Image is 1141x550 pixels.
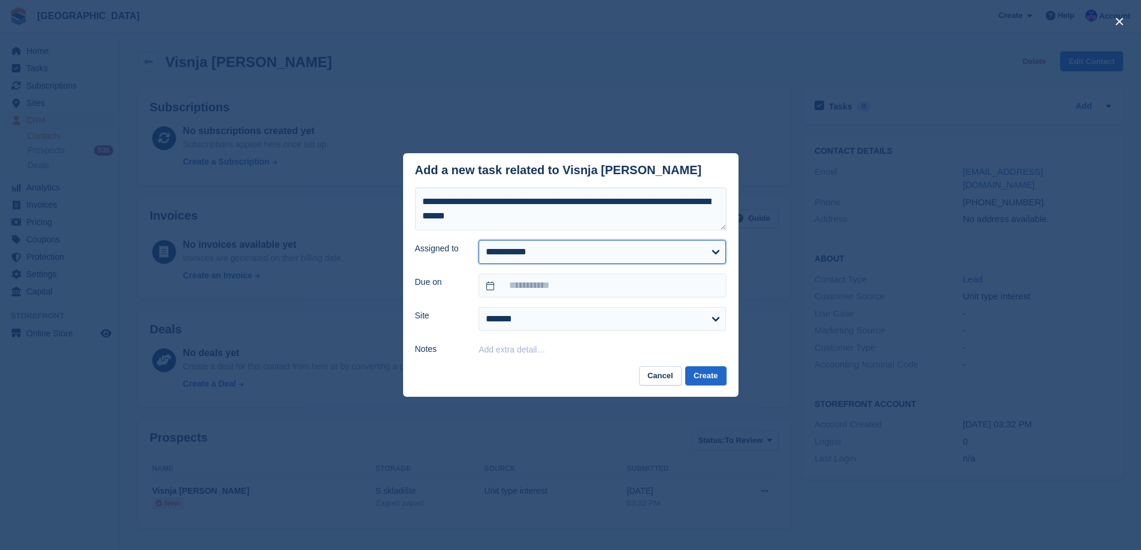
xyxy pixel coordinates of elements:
button: Create [685,366,726,386]
label: Assigned to [415,242,465,255]
label: Due on [415,276,465,288]
label: Site [415,309,465,322]
div: Add a new task related to Visnja [PERSON_NAME] [415,163,702,177]
button: close [1110,12,1129,31]
label: Notes [415,343,465,355]
button: Cancel [639,366,682,386]
button: Add extra detail… [479,345,545,354]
